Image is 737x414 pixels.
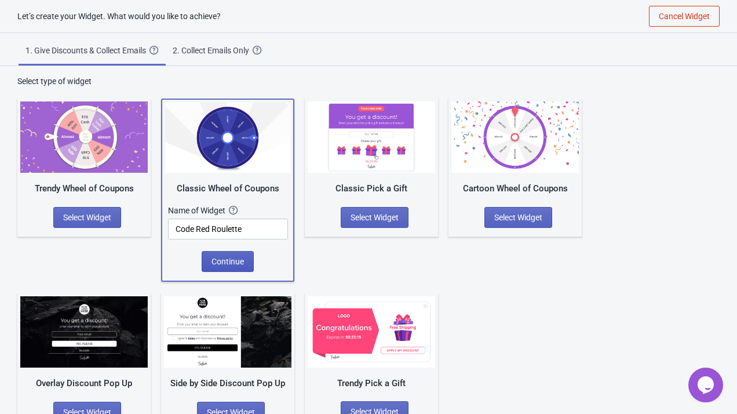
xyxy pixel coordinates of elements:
div: Side by Side Discount Pop Up [164,377,291,390]
span: Continue [211,257,244,266]
div: Overlay Discount Pop Up [20,377,148,390]
span: Cancel Widget [659,12,710,21]
div: 2. Collect Emails Only [173,45,253,56]
div: Trendy Pick a Gift [308,377,435,390]
button: Select Widget [484,207,552,228]
img: gift_game_v2.jpg [308,296,435,368]
div: Classic Wheel of Coupons [165,182,290,195]
img: regular_popup.jpg [164,296,291,368]
button: Continue [202,251,254,272]
button: Cancel Widget [649,6,720,27]
div: Name of Widget [168,205,229,216]
span: Select Widget [351,213,399,222]
button: Select Widget [341,207,408,228]
div: 1. Give Discounts & Collect Emails [25,45,149,56]
div: Trendy Wheel of Coupons [20,182,148,195]
span: Select Widget [494,213,542,222]
div: Cartoon Wheel of Coupons [451,182,579,195]
iframe: chat widget [688,368,725,402]
img: full_screen_popup.jpg [20,296,148,368]
div: Select type of widget [17,75,720,87]
div: Classic Pick a Gift [308,182,435,195]
button: Select Widget [53,207,121,228]
span: Select Widget [63,213,111,222]
img: classic_game.jpg [165,103,290,173]
img: cartoon_game.jpg [451,101,579,173]
img: gift_game.jpg [308,101,435,173]
img: trendy_game.png [20,101,148,173]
